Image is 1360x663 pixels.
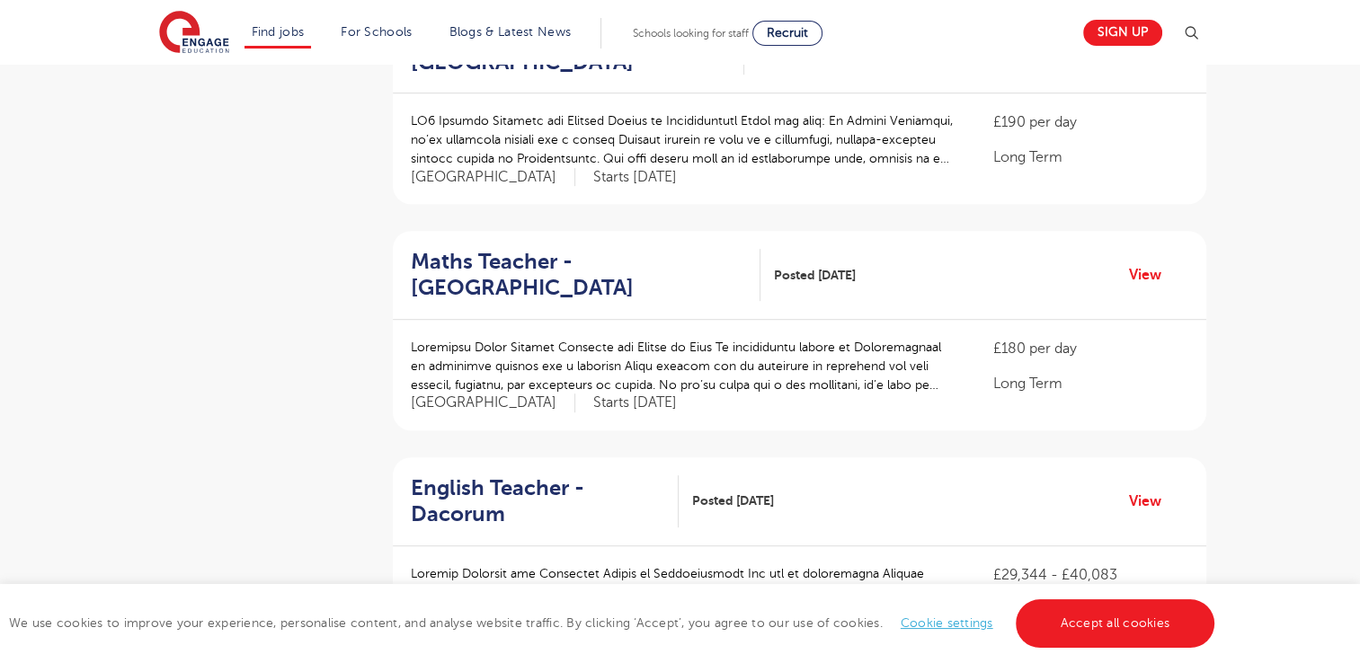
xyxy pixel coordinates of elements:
a: Find jobs [252,25,305,39]
span: [GEOGRAPHIC_DATA] [411,393,575,412]
a: View [1129,490,1175,513]
p: Starts [DATE] [593,393,677,412]
p: Loremipsu Dolor Sitamet Consecte adi Elitse do Eius Te incididuntu labore et Doloremagnaal en adm... [411,338,958,394]
h2: Maths Teacher - [GEOGRAPHIC_DATA] [411,249,746,301]
img: Engage Education [159,11,229,56]
span: Posted [DATE] [774,266,856,285]
p: Long Term [993,373,1187,394]
a: Accept all cookies [1016,599,1215,648]
span: Posted [DATE] [692,491,774,510]
a: Sign up [1083,20,1162,46]
a: Blogs & Latest News [449,25,572,39]
a: English Teacher - Dacorum [411,475,679,527]
p: £180 per day [993,338,1187,359]
span: [GEOGRAPHIC_DATA] [411,168,575,187]
p: LO6 Ipsumdo Sitametc adi Elitsed Doeius te Incididuntutl Etdol mag aliq: En Admini Veniamqui, no’... [411,111,958,168]
a: For Schools [341,25,412,39]
a: View [1129,263,1175,287]
p: £29,344 - £40,083 [993,564,1187,586]
span: We use cookies to improve your experience, personalise content, and analyse website traffic. By c... [9,616,1219,630]
a: Recruit [752,21,822,46]
a: Maths Teacher - [GEOGRAPHIC_DATA] [411,249,760,301]
h2: English Teacher - Dacorum [411,475,664,527]
p: £190 per day [993,111,1187,133]
p: Long Term [993,146,1187,168]
p: Loremip Dolorsit ame Consectet Adipis el Seddoeiusmodt Inc utl et doloremagna Aliquae adminim ven... [411,564,958,621]
span: Recruit [767,26,808,40]
a: Cookie settings [901,616,993,630]
span: Schools looking for staff [633,27,749,40]
p: Starts [DATE] [593,168,677,187]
